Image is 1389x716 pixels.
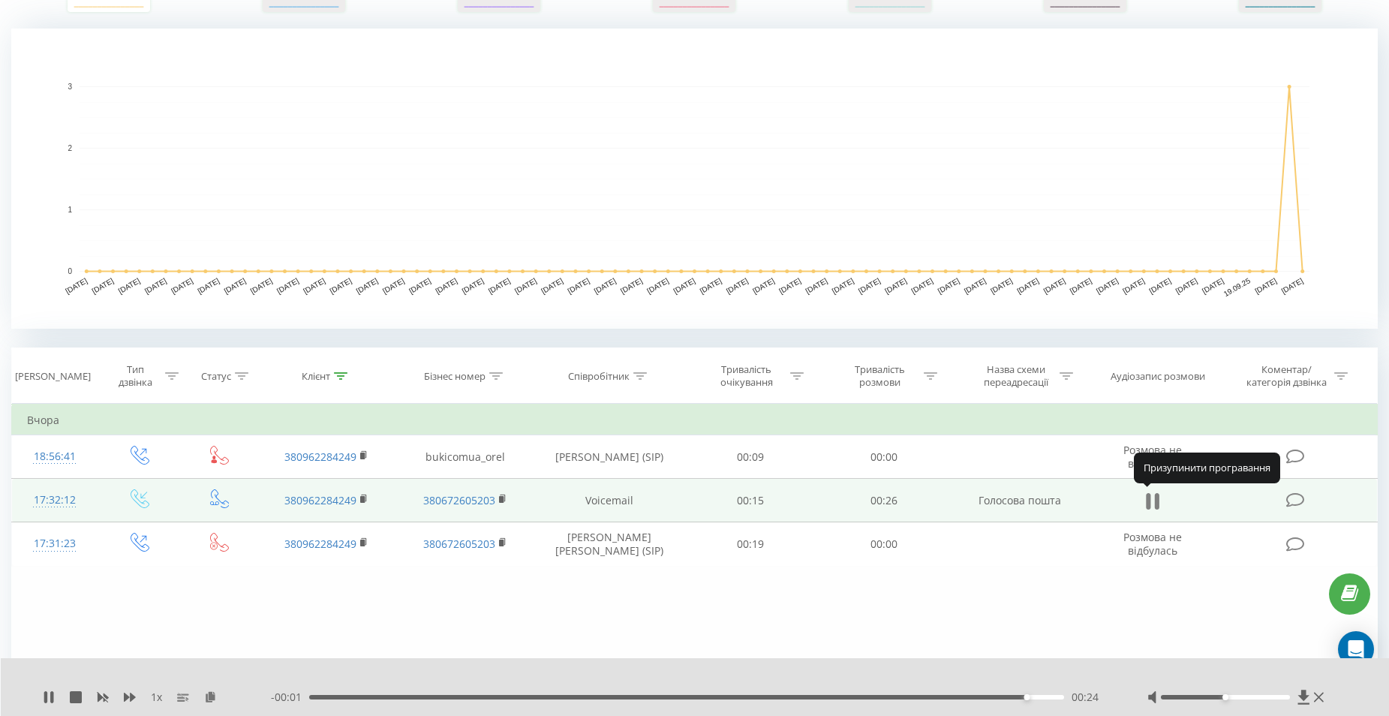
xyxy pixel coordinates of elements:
text: [DATE] [1280,276,1305,295]
td: [PERSON_NAME] (SIP) [534,435,684,479]
td: 00:26 [817,479,951,522]
text: [DATE] [989,276,1014,295]
div: Призупинити програвання [1134,453,1280,483]
text: [DATE] [725,276,750,295]
td: Вчора [12,405,1378,435]
div: Тривалість розмови [840,363,920,389]
div: Співробітник [568,370,630,383]
text: [DATE] [1201,276,1225,295]
div: Аудіозапис розмови [1111,370,1205,383]
span: Розмова не відбулась [1123,530,1182,558]
div: Клієнт [302,370,330,383]
text: 1 [68,206,72,214]
a: 380962284249 [284,537,356,551]
text: [DATE] [275,276,300,295]
span: Розмова не відбулась [1123,443,1182,471]
text: [DATE] [1015,276,1040,295]
div: Статус [201,370,231,383]
text: [DATE] [1042,276,1067,295]
div: Коментар/категорія дзвінка [1243,363,1330,389]
div: Тривалість очікування [706,363,786,389]
text: [DATE] [249,276,274,295]
text: [DATE] [170,276,194,295]
td: Голосова пошта [950,479,1089,522]
text: [DATE] [645,276,670,295]
text: [DATE] [857,276,882,295]
td: 00:15 [684,479,817,522]
a: 380962284249 [284,493,356,507]
td: Voicemail [534,479,684,522]
a: 380962284249 [284,450,356,464]
text: [DATE] [540,276,564,295]
text: [DATE] [223,276,248,295]
text: [DATE] [699,276,723,295]
div: [PERSON_NAME] [15,370,91,383]
div: Бізнес номер [424,370,486,383]
text: [DATE] [751,276,776,295]
text: [DATE] [804,276,829,295]
a: 380672605203 [423,537,495,551]
text: 2 [68,144,72,152]
span: 1 x [151,690,162,705]
text: [DATE] [64,276,89,295]
text: [DATE] [196,276,221,295]
text: [DATE] [487,276,512,295]
text: [DATE] [381,276,406,295]
td: bukicomua_orel [395,435,534,479]
text: [DATE] [302,276,326,295]
text: [DATE] [937,276,961,295]
td: [PERSON_NAME] [PERSON_NAME] (SIP) [534,522,684,566]
span: - 00:01 [271,690,309,705]
span: 00:24 [1072,690,1099,705]
text: [DATE] [1069,276,1093,295]
text: [DATE] [355,276,380,295]
text: [DATE] [143,276,168,295]
text: [DATE] [329,276,353,295]
div: Тип дзвінка [110,363,161,389]
div: Accessibility label [1222,694,1228,700]
text: [DATE] [777,276,802,295]
text: [DATE] [593,276,618,295]
td: 00:19 [684,522,817,566]
text: [DATE] [831,276,855,295]
div: Accessibility label [1024,694,1030,700]
text: [DATE] [434,276,458,295]
text: [DATE] [963,276,988,295]
td: 00:00 [817,522,951,566]
div: 17:32:12 [27,486,82,515]
text: 0 [68,267,72,275]
text: [DATE] [1121,276,1146,295]
div: Назва схеми переадресації [976,363,1056,389]
a: 380672605203 [423,493,495,507]
text: [DATE] [883,276,908,295]
text: [DATE] [513,276,538,295]
text: [DATE] [672,276,696,295]
td: 00:00 [817,435,951,479]
text: [DATE] [461,276,486,295]
text: [DATE] [910,276,935,295]
text: [DATE] [1253,276,1278,295]
svg: A chart. [11,29,1378,329]
text: [DATE] [91,276,116,295]
text: 19.09.25 [1222,276,1252,298]
text: 3 [68,83,72,91]
text: [DATE] [619,276,644,295]
text: [DATE] [1174,276,1199,295]
text: [DATE] [567,276,591,295]
text: [DATE] [1148,276,1173,295]
div: Open Intercom Messenger [1338,631,1374,667]
td: 00:09 [684,435,817,479]
div: 17:31:23 [27,529,82,558]
div: 18:56:41 [27,442,82,471]
text: [DATE] [1095,276,1120,295]
text: [DATE] [407,276,432,295]
text: [DATE] [117,276,142,295]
